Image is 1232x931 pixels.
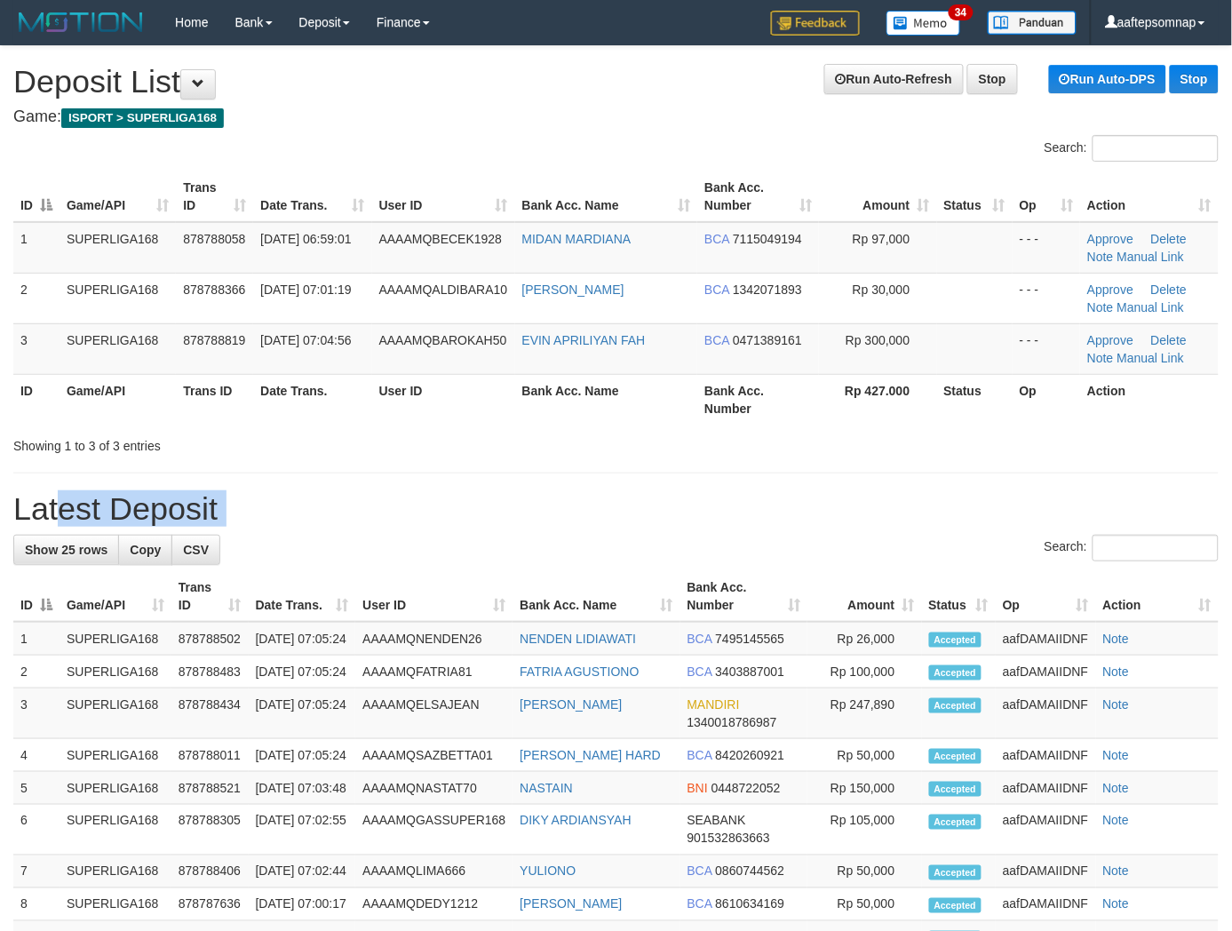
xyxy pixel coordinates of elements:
span: Copy 8420260921 to clipboard [716,748,785,762]
a: Approve [1087,232,1133,246]
td: 5 [13,772,60,805]
td: [DATE] 07:05:24 [249,739,356,772]
span: BCA [688,897,712,911]
span: [DATE] 07:01:19 [260,282,351,297]
input: Search: [1093,135,1219,162]
span: BCA [704,282,729,297]
td: 4 [13,739,60,772]
td: 2 [13,273,60,323]
a: Manual Link [1117,351,1185,365]
td: 6 [13,805,60,855]
h1: Deposit List [13,64,1219,99]
td: 8 [13,888,60,921]
td: 2 [13,656,60,688]
span: ISPORT > SUPERLIGA168 [61,108,224,128]
td: SUPERLIGA168 [60,855,171,888]
th: ID: activate to sort column descending [13,171,60,222]
th: User ID: activate to sort column ascending [355,571,513,622]
td: SUPERLIGA168 [60,688,171,739]
th: Bank Acc. Number: activate to sort column ascending [697,171,819,222]
td: Rp 50,000 [807,888,921,921]
td: Rp 150,000 [807,772,921,805]
td: [DATE] 07:00:17 [249,888,356,921]
td: 878788305 [171,805,249,855]
th: Bank Acc. Number: activate to sort column ascending [680,571,808,622]
span: Copy 1340018786987 to clipboard [688,715,777,729]
th: Bank Acc. Name: activate to sort column ascending [515,171,698,222]
th: Op: activate to sort column ascending [1013,171,1080,222]
td: - - - [1013,273,1080,323]
a: Note [1103,697,1130,712]
td: 878788011 [171,739,249,772]
td: SUPERLIGA168 [60,273,176,323]
th: Action [1080,374,1219,425]
label: Search: [1045,535,1219,561]
td: [DATE] 07:02:55 [249,805,356,855]
span: Accepted [929,782,982,797]
span: Show 25 rows [25,543,107,557]
td: 878788434 [171,688,249,739]
td: AAAAMQLIMA666 [355,855,513,888]
td: SUPERLIGA168 [60,805,171,855]
a: Note [1103,897,1130,911]
a: [PERSON_NAME] [522,282,624,297]
a: Delete [1151,333,1187,347]
span: Copy 3403887001 to clipboard [716,664,785,679]
td: aafDAMAIIDNF [996,805,1095,855]
span: MANDIRI [688,697,740,712]
td: 878787636 [171,888,249,921]
h4: Game: [13,108,1219,126]
a: Note [1087,351,1114,365]
td: SUPERLIGA168 [60,656,171,688]
span: CSV [183,543,209,557]
a: Copy [118,535,172,565]
th: Date Trans.: activate to sort column ascending [253,171,371,222]
a: YULIONO [520,864,576,879]
td: SUPERLIGA168 [60,323,176,374]
td: 878788483 [171,656,249,688]
td: [DATE] 07:02:44 [249,855,356,888]
td: Rp 105,000 [807,805,921,855]
td: aafDAMAIIDNF [996,772,1095,805]
td: AAAAMQFATRIA81 [355,656,513,688]
span: 878788366 [183,282,245,297]
th: Bank Acc. Number [697,374,819,425]
a: DIKY ARDIANSYAH [520,814,632,828]
th: Date Trans. [253,374,371,425]
td: [DATE] 07:03:48 [249,772,356,805]
img: Button%20Memo.svg [886,11,961,36]
td: 3 [13,688,60,739]
span: Copy [130,543,161,557]
td: [DATE] 07:05:24 [249,622,356,656]
td: 878788521 [171,772,249,805]
th: User ID: activate to sort column ascending [372,171,515,222]
img: MOTION_logo.png [13,9,148,36]
span: BCA [704,333,729,347]
th: Action: activate to sort column ascending [1096,571,1219,622]
label: Search: [1045,135,1219,162]
td: Rp 26,000 [807,622,921,656]
a: Note [1087,300,1114,314]
th: Trans ID: activate to sort column ascending [171,571,249,622]
a: Note [1103,814,1130,828]
span: Rp 30,000 [853,282,910,297]
td: 878788502 [171,622,249,656]
a: Note [1103,664,1130,679]
a: FATRIA AGUSTIONO [520,664,639,679]
th: ID: activate to sort column descending [13,571,60,622]
td: aafDAMAIIDNF [996,855,1095,888]
td: aafDAMAIIDNF [996,622,1095,656]
span: Copy 0471389161 to clipboard [733,333,802,347]
span: Copy 901532863663 to clipboard [688,832,770,846]
span: BCA [688,632,712,646]
th: Op: activate to sort column ascending [996,571,1095,622]
th: Game/API: activate to sort column ascending [60,171,176,222]
td: Rp 100,000 [807,656,921,688]
th: ID [13,374,60,425]
span: Copy 7495145565 to clipboard [716,632,785,646]
span: SEABANK [688,814,746,828]
th: Trans ID: activate to sort column ascending [176,171,253,222]
td: Rp 50,000 [807,739,921,772]
td: aafDAMAIIDNF [996,888,1095,921]
td: AAAAMQNENDEN26 [355,622,513,656]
